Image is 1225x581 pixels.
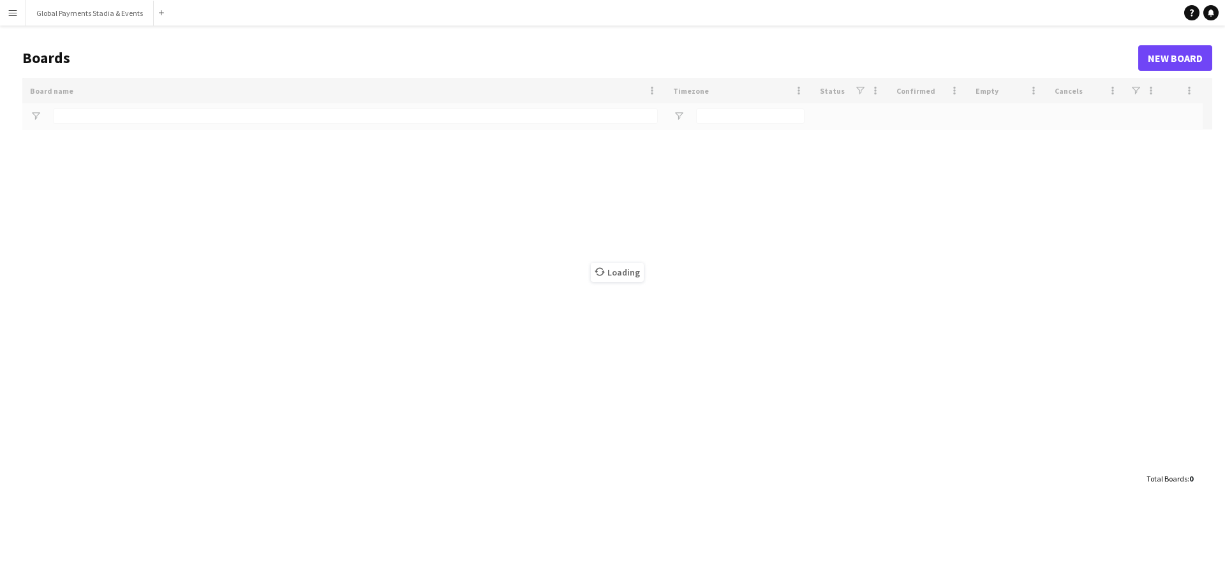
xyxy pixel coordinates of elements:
[1189,474,1193,483] span: 0
[1147,474,1187,483] span: Total Boards
[1138,45,1212,71] a: New Board
[1147,466,1193,491] div: :
[26,1,154,26] button: Global Payments Stadia & Events
[591,263,644,282] span: Loading
[22,48,1138,68] h1: Boards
